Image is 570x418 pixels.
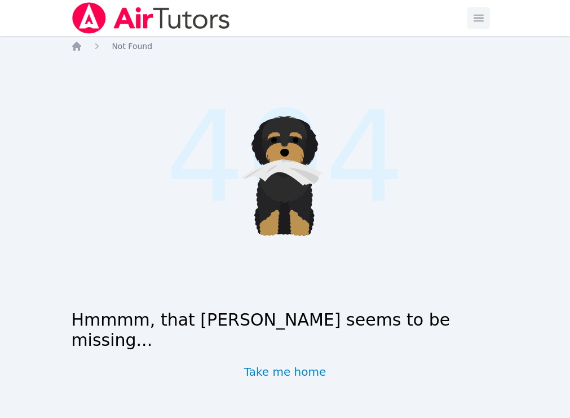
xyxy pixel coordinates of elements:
span: Not Found [112,42,152,51]
a: Not Found [112,41,152,52]
nav: Breadcrumb [71,41,498,52]
a: Take me home [244,364,326,380]
img: Air Tutors [71,2,231,34]
span: 404 [165,63,405,251]
h1: Hmmmm, that [PERSON_NAME] seems to be missing... [71,310,498,350]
